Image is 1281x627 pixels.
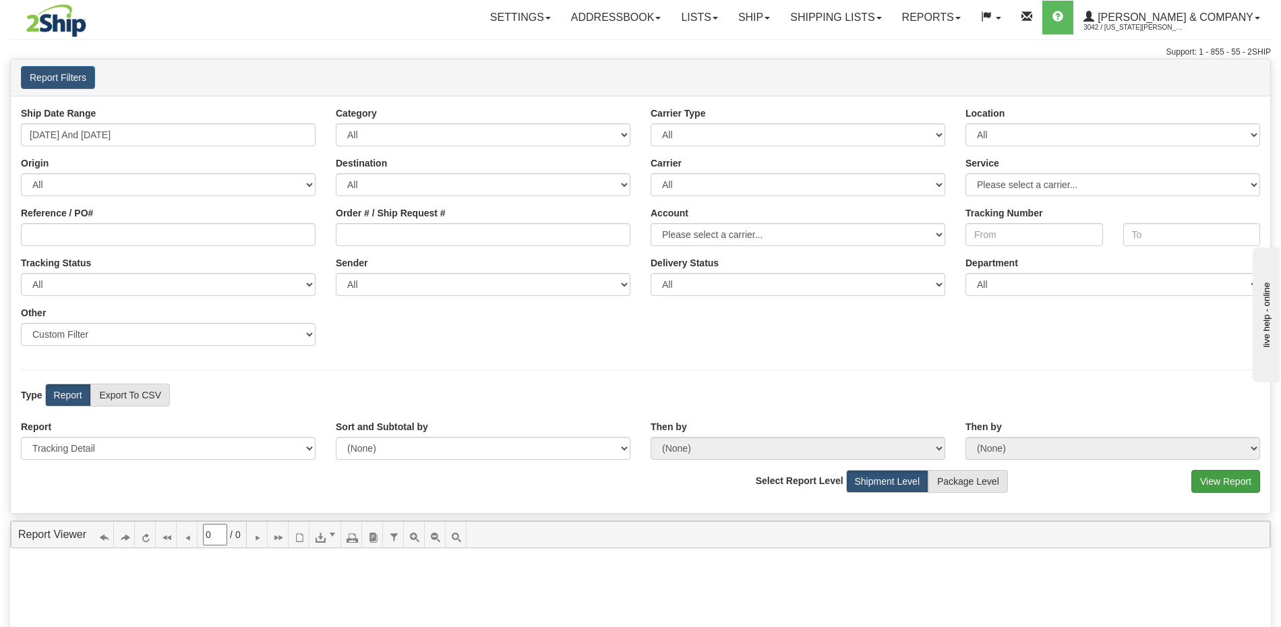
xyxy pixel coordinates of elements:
[1191,470,1260,493] button: View Report
[18,529,86,540] a: Report Viewer
[651,256,719,270] label: Please ensure data set in report has been RECENTLY tracked from your Shipment History
[780,1,891,34] a: Shipping lists
[1250,245,1280,382] iframe: chat widget
[892,1,971,34] a: Reports
[336,156,387,170] label: Destination
[651,206,688,220] label: Account
[21,107,96,120] label: Ship Date Range
[21,306,46,320] label: Other
[1083,21,1185,34] span: 3042 / [US_STATE][PERSON_NAME]
[336,107,377,120] label: Category
[928,470,1008,493] label: Package Level
[965,206,1042,220] label: Tracking Number
[671,1,727,34] a: Lists
[756,474,843,487] label: Select Report Level
[336,206,446,220] label: Order # / Ship Request #
[651,107,705,120] label: Carrier Type
[336,256,367,270] label: Sender
[965,223,1103,246] input: From
[651,273,945,296] select: Please ensure data set in report has been RECENTLY tracked from your Shipment History
[10,3,102,38] img: logo3042.jpg
[561,1,672,34] a: Addressbook
[1094,11,1253,23] span: [PERSON_NAME] & Company
[21,256,91,270] label: Tracking Status
[21,420,51,434] label: Report
[235,528,241,541] span: 0
[21,206,93,220] label: Reference / PO#
[336,420,428,434] label: Sort and Subtotal by
[21,156,49,170] label: Origin
[651,420,687,434] label: Then by
[1073,1,1270,34] a: [PERSON_NAME] & Company 3042 / [US_STATE][PERSON_NAME]
[965,420,1002,434] label: Then by
[965,256,1018,270] label: Department
[965,156,999,170] label: Service
[728,1,780,34] a: Ship
[1123,223,1261,246] input: To
[90,384,170,407] label: Export To CSV
[10,11,125,22] div: live help - online
[21,388,42,402] label: Type
[230,528,233,541] span: /
[965,107,1005,120] label: Location
[45,384,91,407] label: Report
[480,1,561,34] a: Settings
[21,66,95,89] button: Report Filters
[846,470,929,493] label: Shipment Level
[10,47,1271,58] div: Support: 1 - 855 - 55 - 2SHIP
[651,156,682,170] label: Carrier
